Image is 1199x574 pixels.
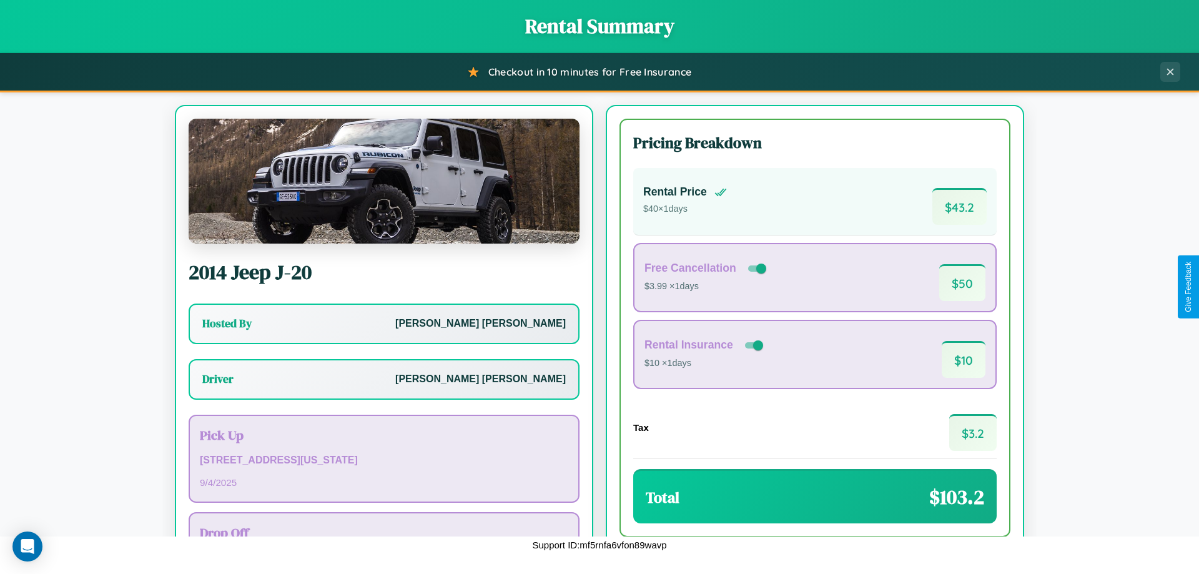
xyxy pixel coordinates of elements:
h1: Rental Summary [12,12,1187,40]
h3: Hosted By [202,316,252,331]
p: $10 × 1 days [644,355,766,372]
h4: Rental Insurance [644,339,733,352]
h3: Total [646,487,679,508]
span: $ 3.2 [949,414,997,451]
div: Open Intercom Messenger [12,532,42,562]
p: Support ID: mf5rnfa6vfon89wavp [532,537,666,553]
span: $ 103.2 [929,483,984,511]
h3: Driver [202,372,234,387]
p: [PERSON_NAME] [PERSON_NAME] [395,315,566,333]
p: [STREET_ADDRESS][US_STATE] [200,452,568,470]
h3: Pricing Breakdown [633,132,997,153]
div: Give Feedback [1184,262,1193,312]
h4: Tax [633,422,649,433]
h4: Rental Price [643,186,707,199]
span: $ 10 [942,341,985,378]
span: $ 43.2 [932,188,987,225]
p: $ 40 × 1 days [643,201,727,217]
img: Jeep J-20 [189,119,580,244]
span: Checkout in 10 minutes for Free Insurance [488,66,691,78]
span: $ 50 [939,264,985,301]
h2: 2014 Jeep J-20 [189,259,580,286]
p: $3.99 × 1 days [644,279,769,295]
p: 9 / 4 / 2025 [200,474,568,491]
h4: Free Cancellation [644,262,736,275]
h3: Drop Off [200,523,568,542]
p: [PERSON_NAME] [PERSON_NAME] [395,370,566,388]
h3: Pick Up [200,426,568,444]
